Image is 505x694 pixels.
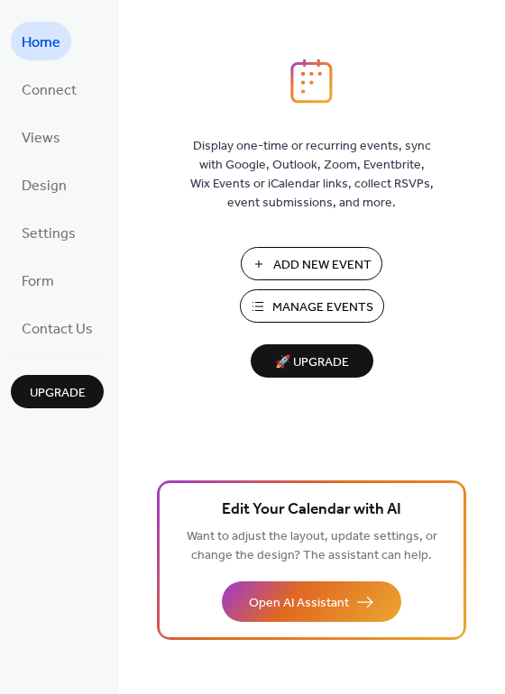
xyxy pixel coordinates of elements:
[187,525,437,568] span: Want to adjust the layout, update settings, or change the design? The assistant can help.
[11,22,71,60] a: Home
[11,375,104,408] button: Upgrade
[222,498,401,523] span: Edit Your Calendar with AI
[11,260,65,299] a: Form
[30,384,86,403] span: Upgrade
[22,315,93,343] span: Contact Us
[272,298,373,317] span: Manage Events
[240,289,384,323] button: Manage Events
[11,213,87,251] a: Settings
[222,581,401,622] button: Open AI Assistant
[190,137,434,213] span: Display one-time or recurring events, sync with Google, Outlook, Zoom, Eventbrite, Wix Events or ...
[11,69,87,108] a: Connect
[22,77,77,105] span: Connect
[22,268,54,296] span: Form
[273,256,372,275] span: Add New Event
[241,247,382,280] button: Add New Event
[22,124,60,152] span: Views
[11,165,78,204] a: Design
[249,594,349,613] span: Open AI Assistant
[290,59,332,104] img: logo_icon.svg
[11,308,104,347] a: Contact Us
[22,172,67,200] span: Design
[22,29,60,57] span: Home
[22,220,76,248] span: Settings
[251,344,373,378] button: 🚀 Upgrade
[262,351,363,375] span: 🚀 Upgrade
[11,117,71,156] a: Views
